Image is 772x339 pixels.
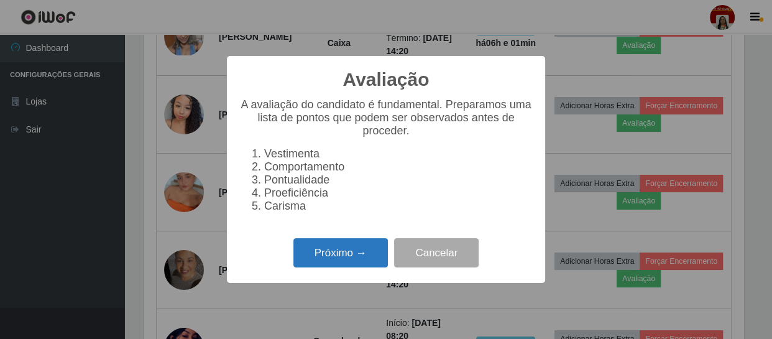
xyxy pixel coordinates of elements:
h2: Avaliação [343,68,430,91]
li: Vestimenta [264,147,533,160]
li: Carisma [264,200,533,213]
p: A avaliação do candidato é fundamental. Preparamos uma lista de pontos que podem ser observados a... [239,98,533,137]
button: Cancelar [394,238,479,267]
li: Comportamento [264,160,533,174]
button: Próximo → [293,238,388,267]
li: Proeficiência [264,187,533,200]
li: Pontualidade [264,174,533,187]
